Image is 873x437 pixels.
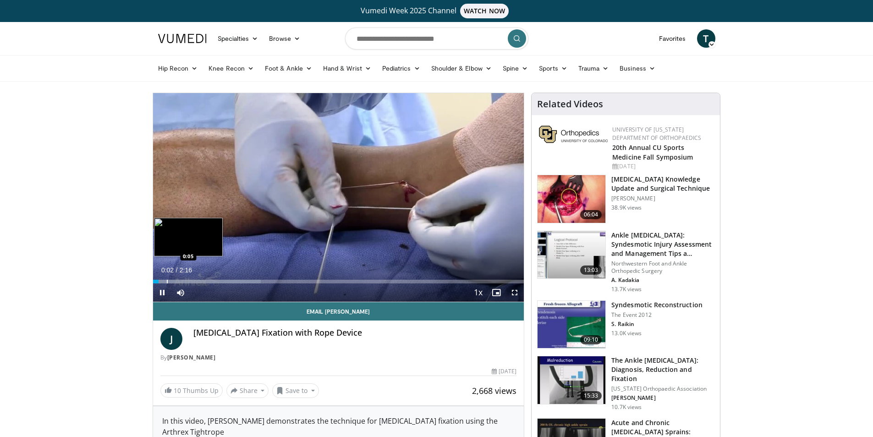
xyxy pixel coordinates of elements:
[611,404,642,411] p: 10.7K views
[159,4,714,18] a: Vumedi Week 2025 ChannelWATCH NOW
[153,93,524,302] video-js: Video Player
[174,386,181,395] span: 10
[611,195,714,202] p: [PERSON_NAME]
[505,283,524,302] button: Fullscreen
[180,266,192,274] span: 2:16
[612,126,701,142] a: University of [US_STATE] Department of Orthopaedics
[611,300,703,310] h3: Syndesmotic Reconstruction
[612,143,693,161] a: 20th Annual CU Sports Medicine Fall Symposium
[537,300,714,349] a: 09:10 Syndesmotic Reconstruction The Event 2012 S. Raikin 13.0K views
[158,34,207,43] img: VuMedi Logo
[611,321,703,328] p: S. Raikin
[653,29,692,48] a: Favorites
[611,385,714,393] p: [US_STATE] Orthopaedic Association
[259,59,318,77] a: Foot & Ankle
[226,383,269,398] button: Share
[537,231,714,293] a: 13:03 Ankle [MEDICAL_DATA]: Syndesmotic Injury Assessment and Management Tips a… Northwestern Foo...
[469,283,487,302] button: Playback Rate
[472,385,516,396] span: 2,668 views
[153,59,203,77] a: Hip Recon
[614,59,661,77] a: Business
[611,204,642,211] p: 38.9K views
[176,266,178,274] span: /
[161,266,174,274] span: 0:02
[580,210,602,219] span: 06:04
[272,383,319,398] button: Save to
[580,335,602,344] span: 09:10
[264,29,306,48] a: Browse
[611,394,714,402] p: [PERSON_NAME]
[497,59,533,77] a: Spine
[318,59,377,77] a: Hand & Wrist
[539,126,608,143] img: 355603a8-37da-49b6-856f-e00d7e9307d3.png.150x105_q85_autocrop_double_scale_upscale_version-0.2.png
[580,266,602,275] span: 13:03
[492,367,516,376] div: [DATE]
[538,175,605,223] img: XzOTlMlQSGUnbGTX4xMDoxOjBzMTt2bJ.150x105_q85_crop-smart_upscale.jpg
[537,99,603,110] h4: Related Videos
[611,311,703,319] p: The Event 2012
[460,4,509,18] span: WATCH NOW
[160,354,517,362] div: By
[154,218,223,256] img: image.jpeg
[153,283,171,302] button: Pause
[426,59,497,77] a: Shoulder & Elbow
[573,59,615,77] a: Trauma
[153,302,524,321] a: Email [PERSON_NAME]
[345,28,528,50] input: Search topics, interventions
[611,277,714,284] p: A. Kadakia
[160,328,182,350] a: J
[611,356,714,383] h3: The Ankle [MEDICAL_DATA]: Diagnosis, Reduction and Fixation
[171,283,190,302] button: Mute
[611,175,714,193] h3: [MEDICAL_DATA] Knowledge Update and Surgical Technique
[697,29,715,48] a: T
[377,59,426,77] a: Pediatrics
[611,260,714,275] p: Northwestern Foot and Ankle Orthopedic Surgery
[611,330,642,337] p: 13.0K views
[193,328,517,338] h4: [MEDICAL_DATA] Fixation with Rope Device
[611,286,642,293] p: 13.7K views
[203,59,259,77] a: Knee Recon
[538,301,605,348] img: -TiYc6krEQGNAzh34xMDoxOmtxOwKG7D_1.150x105_q85_crop-smart_upscale.jpg
[537,175,714,223] a: 06:04 [MEDICAL_DATA] Knowledge Update and Surgical Technique [PERSON_NAME] 38.9K views
[612,162,713,171] div: [DATE]
[533,59,573,77] a: Sports
[487,283,505,302] button: Enable picture-in-picture mode
[538,231,605,279] img: 476a2f31-7f3f-4e9d-9d33-f87c8a4a8783.150x105_q85_crop-smart_upscale.jpg
[160,383,223,398] a: 10 Thumbs Up
[580,391,602,400] span: 15:33
[153,280,524,283] div: Progress Bar
[212,29,264,48] a: Specialties
[538,356,605,404] img: ed563970-8bde-47f1-b653-c907ef04fde0.150x105_q85_crop-smart_upscale.jpg
[167,354,216,361] a: [PERSON_NAME]
[611,231,714,258] h3: Ankle [MEDICAL_DATA]: Syndesmotic Injury Assessment and Management Tips a…
[537,356,714,411] a: 15:33 The Ankle [MEDICAL_DATA]: Diagnosis, Reduction and Fixation [US_STATE] Orthopaedic Associat...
